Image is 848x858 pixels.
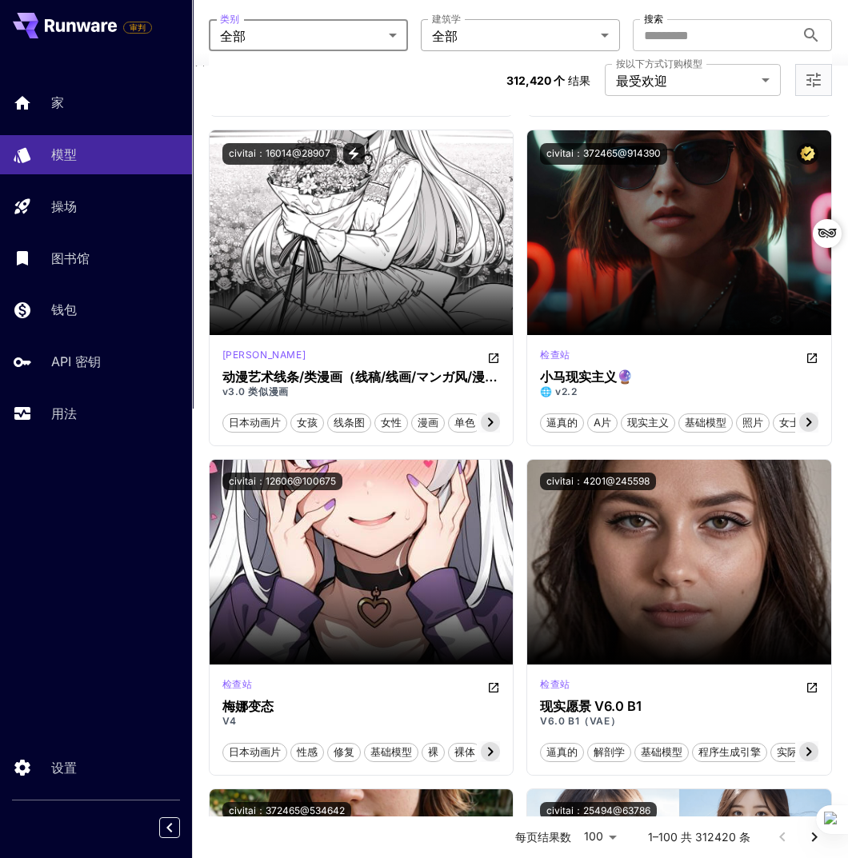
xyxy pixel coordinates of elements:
font: 全部 [220,28,246,44]
button: 解剖学 [587,741,631,762]
font: 按以下方式订购模型 [616,58,702,70]
button: 单色 [448,412,482,433]
div: 梅娜变态 [222,699,501,714]
button: 修复 [327,741,361,762]
button: 线条图 [327,412,371,433]
button: 日本动画片 [222,741,287,762]
button: 查看触发词 [343,143,365,165]
div: 动漫艺术线条/类漫画（线稿/线画/マンガ风/漫画风）风格 [222,369,501,385]
font: civitai：12606@100675 [229,475,336,487]
font: 建筑学 [432,13,461,25]
font: 实际的 [777,745,808,758]
font: 最受欢迎 [616,73,667,89]
font: A片 [594,416,611,429]
button: 照片 [736,412,770,433]
font: 裸 [428,745,438,758]
div: 小马 [540,348,570,367]
font: 梅娜变态 [222,698,274,714]
font: civitai：372465@534642 [229,804,345,816]
button: civitai：372465@914390 [540,143,667,165]
button: 裸体 [448,741,482,762]
font: 基础模型 [370,745,412,758]
font: 小马现实主义🔮 [540,369,633,385]
font: 逼真的 [546,416,578,429]
font: 女士 [779,416,800,429]
font: 钱包 [51,301,77,317]
font: 🌐 v2.2 [540,385,578,397]
button: A片 [587,412,618,433]
span: 添加您的支付卡以启用完整的平台功能。 [123,18,152,37]
font: civitai：16014@28907 [229,147,330,159]
font: 搜索 [644,13,663,25]
font: [PERSON_NAME] [222,349,306,361]
font: v3.0 类似漫画 [222,385,289,397]
font: V4 [222,715,237,727]
font: 漫画 [418,416,438,429]
font: civitai：4201@245598 [546,475,650,487]
font: 单色 [454,416,475,429]
div: SD 1.5 [540,677,570,696]
div: SD 1.5 [222,348,306,367]
font: civitai：372465@914390 [546,147,661,159]
font: 照片 [742,416,763,429]
button: 在 CivitAI 中打开 [806,677,818,696]
button: 女孩 [290,412,324,433]
button: civitai：16014@28907 [222,143,337,165]
font: 312,420 个 [506,74,565,87]
button: 逼真的 [540,412,584,433]
button: 在 CivitAI 中打开 [806,348,818,367]
font: 逼真的 [546,745,578,758]
button: civitai：12606@100675 [222,473,342,490]
button: 性感 [290,741,324,762]
button: 逼真的 [540,741,584,762]
button: 漫画 [411,412,445,433]
font: 解剖学 [594,745,625,758]
div: SD 1.5 [222,677,253,696]
font: 修复 [334,745,354,758]
button: 认证模型——经过审查，具有最佳性能，并包含商业许可证。 [797,143,818,165]
font: 每页结果数 [515,830,571,844]
font: civitai：25494@63786 [546,804,650,816]
font: 审判 [130,22,146,32]
font: V6.0 B1（VAE） [540,715,620,727]
font: 女孩 [297,416,318,429]
font: 全部 [432,28,458,44]
font: 100 [584,829,603,843]
font: 检查站 [540,349,570,361]
button: 在 CivitAI 中打开 [487,348,500,367]
font: 裸体 [454,745,475,758]
button: 女士 [773,412,806,433]
font: 基础模型 [685,416,726,429]
button: 基础模型 [364,741,418,762]
button: 裸 [422,741,445,762]
div: 折叠侧边栏 [171,813,192,842]
button: civitai：4201@245598 [540,473,656,490]
button: civitai：25494@63786 [540,802,657,820]
font: 模型 [51,146,77,162]
font: 检查站 [540,678,570,690]
font: 设置 [51,760,77,776]
button: 程序生成引擎 [692,741,767,762]
button: 女性 [374,412,408,433]
font: 现实愿景 V6.0 B1 [540,698,642,714]
button: civitai：372465@534642 [222,802,351,820]
font: 日本动画片 [229,416,281,429]
font: 动漫艺术线条/类漫画（线稿/线画/マンガ风/漫画风）风格 [222,369,498,400]
font: 线条图 [334,416,365,429]
font: 家 [51,94,64,110]
button: 打开更多过滤器 [804,70,823,90]
button: 日本动画片 [222,412,287,433]
div: 小马现实主义🔮 [540,369,818,385]
button: 基础模型 [634,741,689,762]
font: 程序生成引擎 [698,745,761,758]
font: 结果 [568,74,590,87]
button: 实际的 [770,741,814,762]
button: 现实主义 [621,412,675,433]
button: 转至下一页 [798,821,830,853]
font: 检查站 [222,678,253,690]
font: 1–100 共 312420 条 [648,830,750,844]
font: 女性 [381,416,402,429]
font: 日本动画片 [229,745,281,758]
font: 图书馆 [51,250,90,266]
font: 性感 [297,745,318,758]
